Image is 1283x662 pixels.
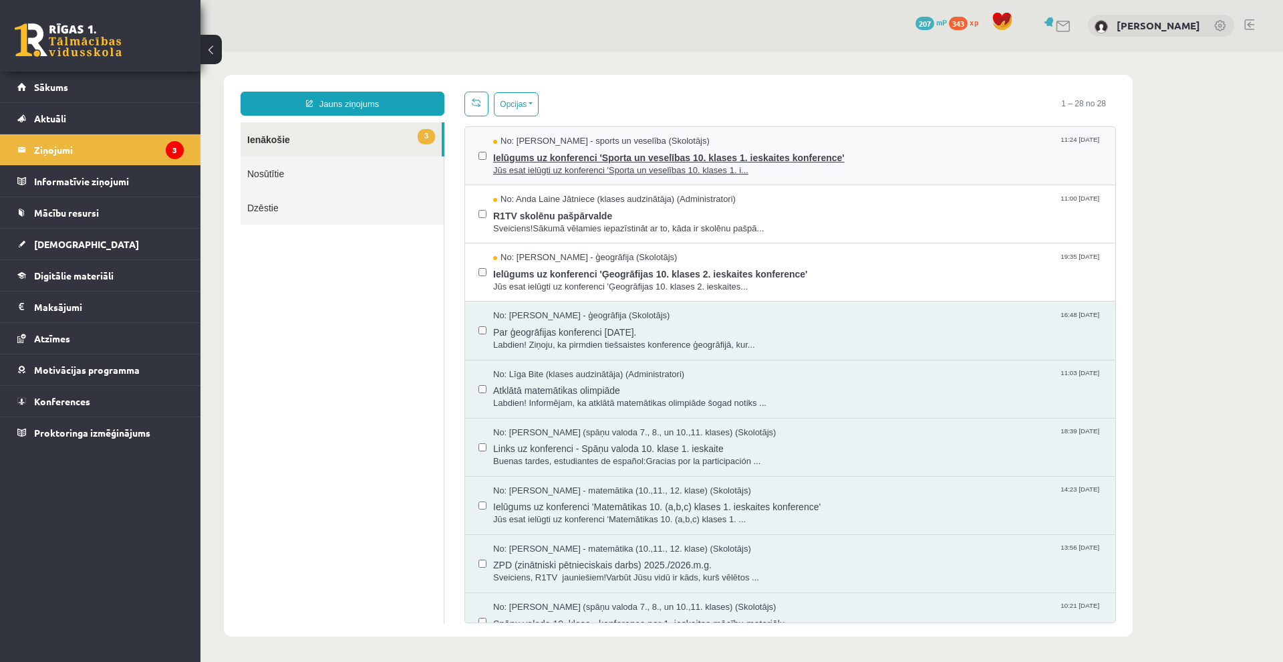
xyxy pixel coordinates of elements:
[40,139,243,173] a: Dzēstie
[34,395,90,407] span: Konferences
[34,207,99,219] span: Mācību resursi
[293,433,551,446] span: No: [PERSON_NAME] - matemātika (10.,11., 12. klase) (Skolotājs)
[17,260,184,291] a: Digitālie materiāli
[40,105,243,139] a: Nosūtītie
[34,81,68,93] span: Sākums
[34,269,114,282] span: Digitālie materiāli
[293,200,901,241] a: No: [PERSON_NAME] - ģeogrāfija (Skolotājs) 19:35 [DATE] Ielūgums uz konferenci 'Ģeogrāfijas 10. k...
[915,17,934,30] span: 207
[17,417,184,448] a: Proktoringa izmēģinājums
[293,462,901,475] span: Jūs esat ielūgti uz konferenci 'Matemātikas 10. (a,b,c) klases 1. ...
[915,17,947,27] a: 207 mP
[293,550,901,591] a: No: [PERSON_NAME] (spāņu valoda 7., 8., un 10.,11. klases) (Skolotājs) 10:21 [DATE] Spāņu valoda ...
[293,317,901,358] a: No: Līga Bite (klases audzinātāja) (Administratori) 11:03 [DATE] Atklātā matemātikas olimpiāde La...
[857,317,901,327] span: 11:03 [DATE]
[949,17,968,30] span: 343
[15,23,122,57] a: Rīgas 1. Tālmācības vidusskola
[293,375,901,417] a: No: [PERSON_NAME] (spāņu valoda 7., 8., un 10.,11. klases) (Skolotājs) 18:39 [DATE] Links uz konf...
[17,323,184,354] a: Atzīmes
[970,17,978,27] span: xp
[293,504,901,520] span: ZPD (zinātniski pētnieciskais darbs) 2025./2026.m.g.
[857,84,901,94] span: 11:24 [DATE]
[40,40,244,64] a: Jauns ziņojums
[40,71,241,105] a: 3Ienākošie
[293,84,901,125] a: No: [PERSON_NAME] - sports un veselība (Skolotājs) 11:24 [DATE] Ielūgums uz konferenci 'Sporta un...
[857,491,901,502] span: 13:56 [DATE]
[293,329,901,346] span: Atklātā matemātikas olimpiāde
[34,427,150,439] span: Proktoringa izmēģinājums
[293,258,469,271] span: No: [PERSON_NAME] - ģeogrāfija (Skolotājs)
[857,550,901,560] span: 10:21 [DATE]
[17,134,184,165] a: Ziņojumi3
[34,238,139,250] span: [DEMOGRAPHIC_DATA]
[1095,20,1108,33] img: Ričards Munde
[34,364,140,376] span: Motivācijas programma
[17,386,184,417] a: Konferences
[17,72,184,102] a: Sākums
[17,354,184,385] a: Motivācijas programma
[293,113,901,126] span: Jūs esat ielūgti uz konferenci 'Sporta un veselības 10. klases 1. i...
[293,96,901,113] span: Ielūgums uz konferenci 'Sporta un veselības 10. klases 1. ieskaites konference'
[293,550,575,562] span: No: [PERSON_NAME] (spāņu valoda 7., 8., un 10.,11. klases) (Skolotājs)
[17,197,184,228] a: Mācību resursi
[34,112,66,124] span: Aktuāli
[857,142,901,152] span: 11:00 [DATE]
[34,134,184,165] legend: Ziņojumi
[34,292,184,322] legend: Maksājumi
[857,258,901,268] span: 16:48 [DATE]
[857,433,901,443] span: 14:23 [DATE]
[293,562,901,579] span: Spāņu valoda 10. klase - konference par 1. ieskaites mācību materiālu
[293,142,901,183] a: No: Anda Laine Jātniece (klases audzinātāja) (Administratori) 11:00 [DATE] R1TV skolēnu pašpārval...
[293,229,901,242] span: Jūs esat ielūgti uz konferenci 'Ģeogrāfijas 10. klases 2. ieskaites...
[217,78,235,93] span: 3
[293,171,901,184] span: Sveiciens!Sākumā vēlamies iepazīstināt ar to, kāda ir skolēnu pašpā...
[293,200,476,213] span: No: [PERSON_NAME] - ģeogrāfija (Skolotājs)
[1117,19,1200,32] a: [PERSON_NAME]
[857,375,901,385] span: 18:39 [DATE]
[293,84,509,96] span: No: [PERSON_NAME] - sports un veselība (Skolotājs)
[293,387,901,404] span: Links uz konferenci - Spāņu valoda 10. klase 1. ieskaite
[293,346,901,358] span: Labdien! Informējam, ka atklātā matemātikas olimpiāde šogad notiks ...
[293,271,901,288] span: Par ģeogrāfijas konferenci [DATE].
[17,103,184,134] a: Aktuāli
[949,17,985,27] a: 343 xp
[293,213,901,229] span: Ielūgums uz konferenci 'Ģeogrāfijas 10. klases 2. ieskaites konference'
[293,258,901,300] a: No: [PERSON_NAME] - ģeogrāfija (Skolotājs) 16:48 [DATE] Par ģeogrāfijas konferenci [DATE]. Labdie...
[17,292,184,322] a: Maksājumi
[166,141,184,159] i: 3
[17,229,184,259] a: [DEMOGRAPHIC_DATA]
[293,404,901,417] span: Buenas tardes, estudiantes de español:Gracias por la participación ...
[17,166,184,197] a: Informatīvie ziņojumi
[293,491,551,504] span: No: [PERSON_NAME] - matemātika (10.,11., 12. klase) (Skolotājs)
[34,166,184,197] legend: Informatīvie ziņojumi
[936,17,947,27] span: mP
[293,154,901,171] span: R1TV skolēnu pašpārvalde
[293,288,901,300] span: Labdien! Ziņoju, ka pirmdien tiešsaistes konference ģeogrāfijā, kur...
[851,40,915,64] span: 1 – 28 no 28
[857,200,901,210] span: 19:35 [DATE]
[293,445,901,462] span: Ielūgums uz konferenci 'Matemātikas 10. (a,b,c) klases 1. ieskaites konference'
[293,375,575,388] span: No: [PERSON_NAME] (spāņu valoda 7., 8., un 10.,11. klases) (Skolotājs)
[293,491,901,533] a: No: [PERSON_NAME] - matemātika (10.,11., 12. klase) (Skolotājs) 13:56 [DATE] ZPD (zinātniski pētn...
[293,41,338,65] button: Opcijas
[293,142,535,154] span: No: Anda Laine Jātniece (klases audzinātāja) (Administratori)
[293,520,901,533] span: Sveiciens, R1TV jauniešiem!Varbūt Jūsu vidū ir kāds, kurš vēlētos ...
[34,332,70,344] span: Atzīmes
[293,317,484,330] span: No: Līga Bite (klases audzinātāja) (Administratori)
[293,433,901,475] a: No: [PERSON_NAME] - matemātika (10.,11., 12. klase) (Skolotājs) 14:23 [DATE] Ielūgums uz konferen...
